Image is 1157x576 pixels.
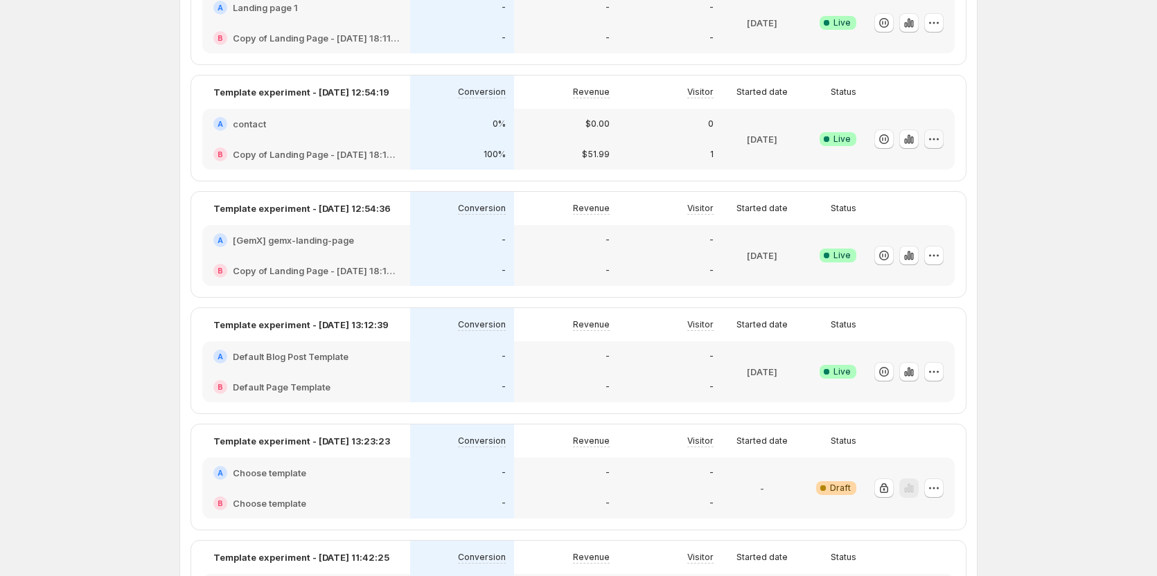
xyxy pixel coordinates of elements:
h2: B [218,150,223,159]
p: - [606,467,610,478]
h2: Copy of Landing Page - [DATE] 18:15:06 [233,147,399,161]
h2: B [218,499,223,507]
p: Visitor [687,435,714,447]
span: Live [833,250,851,261]
p: Status [831,203,856,214]
p: - [606,351,610,362]
p: Started date [736,87,788,98]
p: [DATE] [747,365,777,379]
h2: A [218,236,223,244]
p: - [709,381,714,393]
p: Revenue [573,552,610,563]
p: Started date [736,435,788,447]
h2: B [218,383,223,391]
p: - [709,33,714,44]
p: - [606,265,610,276]
p: Revenue [573,435,610,447]
p: Template experiment - [DATE] 13:23:23 [213,434,390,448]
p: Started date [736,552,788,563]
p: Template experiment - [DATE] 13:12:39 [213,318,389,332]
p: Conversion [458,319,506,330]
p: - [760,481,764,495]
p: Template experiment - [DATE] 12:54:36 [213,201,391,215]
h2: A [218,3,223,12]
p: $0.00 [585,118,610,129]
p: - [606,381,610,393]
p: - [606,2,610,13]
p: Template experiment - [DATE] 11:42:25 [213,550,389,564]
h2: Choose template [233,466,306,480]
span: Draft [830,483,851,494]
h2: [GemX] gemx-landing-page [233,233,354,247]
h2: Copy of Landing Page - [DATE] 18:11:46 [233,31,399,45]
h2: A [218,120,223,128]
h2: Default Page Template [233,380,330,394]
h2: A [218,352,223,361]
p: - [709,2,714,13]
p: Revenue [573,87,610,98]
p: 0 [708,118,714,129]
p: Conversion [458,87,506,98]
p: 1 [710,149,714,160]
p: Status [831,87,856,98]
p: Conversion [458,552,506,563]
p: Visitor [687,319,714,330]
h2: Copy of Landing Page - [DATE] 18:16:11 [233,264,399,278]
p: - [709,498,714,509]
p: Template experiment - [DATE] 12:54:19 [213,85,389,99]
p: Started date [736,319,788,330]
p: Status [831,319,856,330]
p: 0% [493,118,506,129]
p: Conversion [458,435,506,447]
h2: Landing page 1 [233,1,298,15]
p: - [709,235,714,246]
p: - [502,265,506,276]
p: Revenue [573,203,610,214]
h2: B [218,267,223,275]
p: - [606,33,610,44]
p: - [709,351,714,362]
p: - [709,265,714,276]
p: Conversion [458,203,506,214]
p: [DATE] [747,16,777,30]
p: [DATE] [747,132,777,146]
p: - [606,498,610,509]
p: - [709,467,714,478]
p: - [502,381,506,393]
span: Live [833,17,851,28]
p: [DATE] [747,249,777,262]
p: 100% [484,149,506,160]
span: Live [833,366,851,377]
p: Status [831,435,856,447]
h2: Default Blog Post Template [233,350,348,363]
p: Visitor [687,203,714,214]
p: Started date [736,203,788,214]
p: - [502,498,506,509]
p: - [502,351,506,362]
p: - [502,235,506,246]
p: Revenue [573,319,610,330]
p: - [606,235,610,246]
p: - [502,2,506,13]
h2: B [218,34,223,42]
h2: Choose template [233,496,306,510]
span: Live [833,134,851,145]
h2: contact [233,117,266,131]
p: $51.99 [582,149,610,160]
p: Status [831,552,856,563]
p: Visitor [687,87,714,98]
p: - [502,33,506,44]
h2: A [218,469,223,477]
p: Visitor [687,552,714,563]
p: - [502,467,506,478]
